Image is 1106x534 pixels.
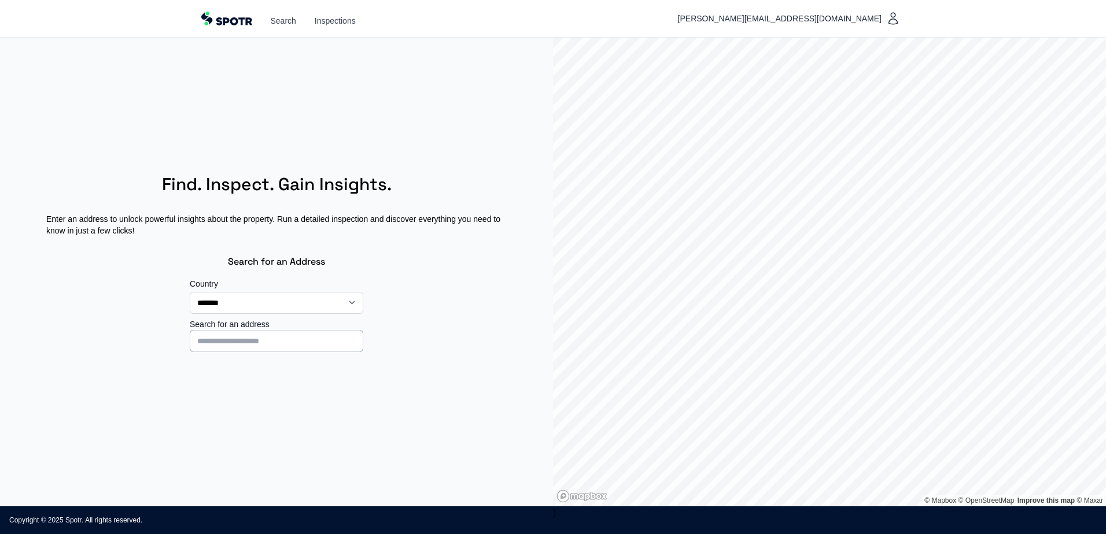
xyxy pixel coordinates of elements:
a: Improve this map [1017,496,1075,505]
label: Country [190,278,363,290]
a: Inspections [315,15,356,27]
button: [PERSON_NAME][EMAIL_ADDRESS][DOMAIN_NAME] [673,7,905,30]
label: Search for an address [190,318,363,330]
div: ) [553,38,1106,506]
p: Enter an address to unlock powerful insights about the property. Run a detailed inspection and di... [19,204,534,246]
h3: Search for an Address [228,246,325,278]
a: Mapbox [924,496,956,505]
h1: Find. Inspect. Gain Insights. [162,165,392,204]
a: Maxar [1076,496,1103,505]
a: Search [271,15,296,27]
a: OpenStreetMap [958,496,1015,505]
a: Mapbox homepage [556,489,607,503]
canvas: Map [553,38,1106,506]
span: [PERSON_NAME][EMAIL_ADDRESS][DOMAIN_NAME] [678,12,886,25]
